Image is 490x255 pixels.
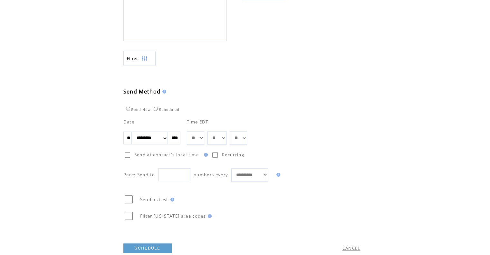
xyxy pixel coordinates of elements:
[154,107,158,111] input: Scheduled
[222,152,244,158] span: Recurring
[168,198,174,201] img: help.gif
[123,119,134,125] span: Date
[124,108,151,112] label: Send Now
[206,214,212,218] img: help.gif
[134,152,199,158] span: Send at contact`s local time
[127,56,139,61] span: Show filters
[342,245,360,251] a: CANCEL
[126,107,130,111] input: Send Now
[194,172,228,178] span: numbers every
[123,172,155,178] span: Pace: Send to
[187,119,208,125] span: Time EDT
[140,213,206,219] span: Filter [US_STATE] area codes
[123,243,172,253] a: SCHEDULE
[152,108,179,112] label: Scheduled
[160,90,166,93] img: help.gif
[274,173,280,177] img: help.gif
[123,51,156,65] a: Filter
[202,153,208,157] img: help.gif
[123,88,161,95] span: Send Method
[140,197,168,202] span: Send as test
[142,51,148,66] img: filters.png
